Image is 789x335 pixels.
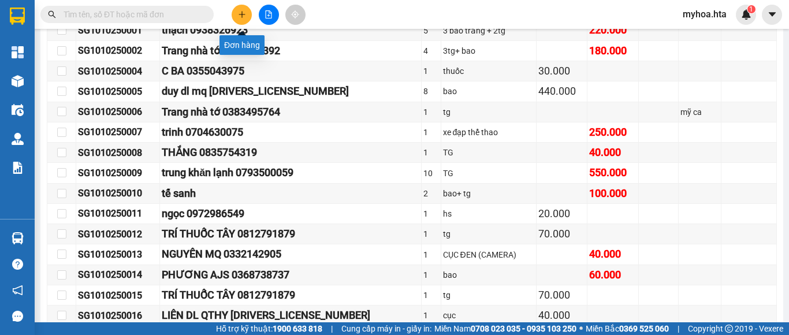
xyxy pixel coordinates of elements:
div: SG1010250005 [78,84,158,99]
img: solution-icon [12,162,24,174]
span: Miền Nam [434,322,576,335]
div: 2 [423,187,438,200]
div: hs [443,207,534,220]
button: aim [285,5,306,25]
img: logo-vxr [10,8,25,25]
div: SG1010250006 [78,105,158,119]
button: file-add [259,5,279,25]
td: SG1010250010 [76,184,160,204]
span: Hỗ trợ kỹ thuật: [216,322,322,335]
td: SG1010250005 [76,81,160,102]
div: TG [443,146,534,159]
div: thạch 0938326923 [162,22,419,38]
div: 1 [423,309,438,322]
strong: 0369 525 060 [619,324,669,333]
div: 70.000 [538,226,586,242]
div: PHƯƠNG AJS 0368738737 [162,267,419,283]
div: bao [443,85,534,98]
div: SG1010250002 [78,43,158,58]
div: 250.000 [589,124,637,140]
div: Trang nhà tớ 0972360392 [162,43,419,59]
span: plus [238,10,246,18]
div: 1 [423,146,438,159]
div: 1 [423,207,438,220]
img: warehouse-icon [12,75,24,87]
div: tg [443,106,534,118]
span: ⚪️ [579,326,583,331]
span: 1 [749,5,753,13]
td: SG1010250004 [76,61,160,81]
td: SG1010250002 [76,41,160,61]
button: caret-down [762,5,782,25]
div: 30.000 [538,63,586,79]
div: bao [443,269,534,281]
div: trung khăn lạnh 0793500059 [162,165,419,181]
div: 1 [423,228,438,240]
td: SG1010250007 [76,122,160,143]
div: 5 [423,24,438,37]
input: Tìm tên, số ĐT hoặc mã đơn [64,8,200,21]
div: LIÊN DL QTHY [DRIVERS_LICENSE_NUMBER] [162,307,419,323]
span: Miền Bắc [586,322,669,335]
div: thuốc [443,65,534,77]
div: tg [443,289,534,301]
div: 180.000 [589,43,637,59]
div: tế sanh [162,185,419,202]
div: 1 [423,65,438,77]
td: SG1010250006 [76,102,160,122]
div: SG1010250016 [78,308,158,323]
div: cục [443,309,534,322]
div: C BA 0355043975 [162,63,419,79]
div: 40.000 [538,307,586,323]
div: 3 bao trắng + 2tg [443,24,534,37]
div: SG1010250013 [78,247,158,262]
div: SG1010250014 [78,267,158,282]
div: 550.000 [589,165,637,181]
div: 4 [423,44,438,57]
div: 1 [423,126,438,139]
span: search [48,10,56,18]
div: 40.000 [589,144,637,161]
td: SG1010250001 [76,20,160,40]
span: notification [12,285,23,296]
span: | [331,322,333,335]
div: trinh 0704630075 [162,124,419,140]
td: SG1010250009 [76,163,160,183]
div: SG1010250015 [78,288,158,303]
strong: 1900 633 818 [273,324,322,333]
div: THẮNG 0835754319 [162,144,419,161]
span: aim [291,10,299,18]
span: caret-down [767,9,777,20]
strong: 0708 023 035 - 0935 103 250 [471,324,576,333]
td: SG1010250008 [76,143,160,163]
span: file-add [265,10,273,18]
div: 220.000 [589,22,637,38]
span: copyright [725,325,733,333]
div: TRÍ THUỐC TÂY 0812791879 [162,287,419,303]
div: SG1010250008 [78,146,158,160]
sup: 1 [747,5,755,13]
div: TG [443,167,534,180]
span: myhoa.hta [673,7,736,21]
div: SG1010250004 [78,64,158,79]
div: SG1010250010 [78,186,158,200]
div: 100.000 [589,185,637,202]
div: 20.000 [538,206,586,222]
img: warehouse-icon [12,104,24,116]
div: ngọc 0972986549 [162,206,419,222]
span: Cung cấp máy in - giấy in: [341,322,431,335]
div: 1 [423,289,438,301]
div: SG1010250012 [78,227,158,241]
div: TRÍ THUỐC TÂY 0812791879 [162,226,419,242]
td: SG1010250013 [76,244,160,265]
span: question-circle [12,259,23,270]
td: SG1010250012 [76,224,160,244]
td: SG1010250016 [76,306,160,326]
div: SG1010250007 [78,125,158,139]
div: SG1010250001 [78,23,158,38]
span: | [678,322,679,335]
td: SG1010250011 [76,204,160,224]
td: SG1010250014 [76,265,160,285]
div: 10 [423,167,438,180]
img: dashboard-icon [12,46,24,58]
